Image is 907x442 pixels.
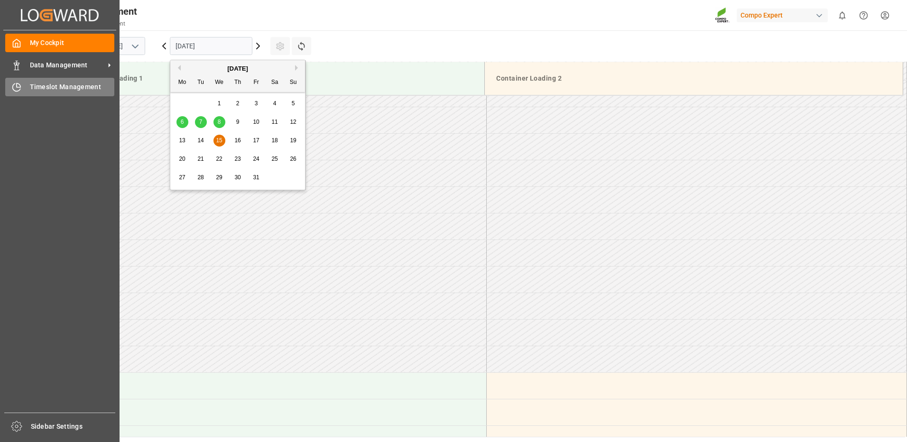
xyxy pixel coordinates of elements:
span: 4 [273,100,277,107]
span: 18 [271,137,278,144]
div: Choose Friday, October 17th, 2025 [250,135,262,147]
button: Next Month [295,65,301,71]
div: We [213,77,225,89]
img: Screenshot%202023-09-29%20at%2010.02.21.png_1712312052.png [715,7,730,24]
span: Sidebar Settings [31,422,116,432]
div: Choose Monday, October 27th, 2025 [176,172,188,184]
span: 8 [218,119,221,125]
div: Choose Saturday, October 4th, 2025 [269,98,281,110]
span: 3 [255,100,258,107]
div: Choose Sunday, October 12th, 2025 [287,116,299,128]
span: 11 [271,119,278,125]
div: Choose Saturday, October 25th, 2025 [269,153,281,165]
div: Choose Thursday, October 2nd, 2025 [232,98,244,110]
div: Choose Tuesday, October 14th, 2025 [195,135,207,147]
span: My Cockpit [30,38,115,48]
div: Choose Saturday, October 18th, 2025 [269,135,281,147]
span: 13 [179,137,185,144]
span: 31 [253,174,259,181]
div: Choose Friday, October 31st, 2025 [250,172,262,184]
span: 30 [234,174,241,181]
button: Previous Month [175,65,181,71]
div: Choose Friday, October 10th, 2025 [250,116,262,128]
span: 22 [216,156,222,162]
span: Data Management [30,60,105,70]
div: Mo [176,77,188,89]
button: Compo Expert [737,6,832,24]
div: Container Loading 2 [492,70,895,87]
span: 6 [181,119,184,125]
div: Compo Expert [737,9,828,22]
div: Choose Tuesday, October 28th, 2025 [195,172,207,184]
span: 23 [234,156,241,162]
div: Choose Thursday, October 30th, 2025 [232,172,244,184]
div: Choose Wednesday, October 22nd, 2025 [213,153,225,165]
div: month 2025-10 [173,94,303,187]
div: Choose Sunday, October 26th, 2025 [287,153,299,165]
span: 19 [290,137,296,144]
span: 16 [234,137,241,144]
span: 5 [292,100,295,107]
span: 28 [197,174,204,181]
a: Timeslot Management [5,78,114,96]
div: Choose Thursday, October 9th, 2025 [232,116,244,128]
div: Choose Sunday, October 5th, 2025 [287,98,299,110]
span: 20 [179,156,185,162]
span: 7 [199,119,203,125]
span: 1 [218,100,221,107]
span: 27 [179,174,185,181]
span: 26 [290,156,296,162]
span: 2 [236,100,240,107]
span: 21 [197,156,204,162]
div: Choose Tuesday, October 7th, 2025 [195,116,207,128]
div: Choose Wednesday, October 15th, 2025 [213,135,225,147]
input: DD.MM.YYYY [170,37,252,55]
button: Help Center [853,5,874,26]
div: Choose Monday, October 6th, 2025 [176,116,188,128]
span: 10 [253,119,259,125]
div: Choose Saturday, October 11th, 2025 [269,116,281,128]
div: Choose Monday, October 13th, 2025 [176,135,188,147]
span: 17 [253,137,259,144]
button: show 0 new notifications [832,5,853,26]
div: Choose Tuesday, October 21st, 2025 [195,153,207,165]
a: My Cockpit [5,34,114,52]
span: 25 [271,156,278,162]
span: 9 [236,119,240,125]
span: 24 [253,156,259,162]
span: 14 [197,137,204,144]
div: Fr [250,77,262,89]
div: Choose Friday, October 24th, 2025 [250,153,262,165]
span: 29 [216,174,222,181]
div: Th [232,77,244,89]
div: Choose Friday, October 3rd, 2025 [250,98,262,110]
button: open menu [128,39,142,54]
span: 15 [216,137,222,144]
div: Choose Sunday, October 19th, 2025 [287,135,299,147]
span: 12 [290,119,296,125]
div: Sa [269,77,281,89]
div: [DATE] [170,64,305,74]
div: Choose Monday, October 20th, 2025 [176,153,188,165]
div: Choose Wednesday, October 1st, 2025 [213,98,225,110]
div: Choose Wednesday, October 8th, 2025 [213,116,225,128]
div: Choose Thursday, October 16th, 2025 [232,135,244,147]
div: Choose Wednesday, October 29th, 2025 [213,172,225,184]
div: Su [287,77,299,89]
span: Timeslot Management [30,82,115,92]
div: Choose Thursday, October 23rd, 2025 [232,153,244,165]
div: Tu [195,77,207,89]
